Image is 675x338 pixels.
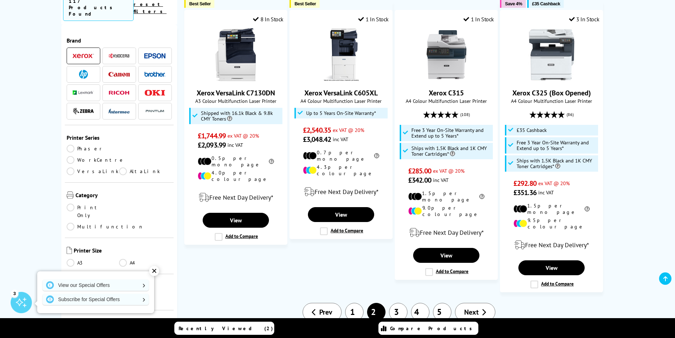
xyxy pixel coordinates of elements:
[198,140,226,150] span: £2,093.99
[378,322,478,335] a: Compare Products
[67,247,72,254] img: Printer Size
[532,1,560,6] span: £35 Cashback
[308,207,374,222] a: View
[11,289,18,297] div: 3
[517,127,547,133] span: £35 Cashback
[174,322,274,335] a: Recently Viewed (2)
[73,107,94,116] a: Zebra
[73,88,94,97] a: Lexmark
[538,180,570,187] span: ex VAT @ 20%
[569,16,600,23] div: 3 In Stock
[134,1,167,15] a: reset filters
[303,303,342,321] a: Prev
[67,167,119,175] a: VersaLink
[408,176,431,185] span: £342.00
[198,155,274,168] li: 0.5p per mono page
[411,127,491,139] span: Free 3 Year On-Site Warranty and Extend up to 5 Years*
[197,88,275,98] a: Xerox VersaLink C7130DN
[293,182,389,202] div: modal_delivery
[144,90,165,96] img: OKI
[188,188,283,207] div: modal_delivery
[408,205,484,217] li: 9.0p per colour page
[517,140,597,151] span: Free 3 Year On-Site Warranty and Extend up to 5 Years*
[463,16,494,23] div: 1 In Stock
[525,28,578,81] img: Xerox C325 (Box Opened)
[319,307,332,317] span: Prev
[144,70,165,79] a: Brother
[227,132,259,139] span: ex VAT @ 20%
[513,179,536,188] span: £292.80
[408,166,431,176] span: £285.00
[74,247,172,255] span: Printer Size
[315,28,368,81] img: Xerox VersaLink C605XL
[517,158,597,169] span: Ships with 1.5K Black and 1K CMY Toner Cartridges*
[189,1,211,6] span: Best Seller
[408,190,484,203] li: 1.5p per mono page
[320,227,363,235] label: Add to Compare
[505,1,522,6] span: Save 4%
[303,135,331,144] span: £3,048.42
[67,156,125,164] a: WorkCentre
[518,260,584,275] a: View
[425,268,468,276] label: Add to Compare
[513,203,590,215] li: 1.5p per mono page
[504,235,599,255] div: modal_delivery
[73,70,94,79] a: HP
[203,213,269,228] a: View
[201,110,281,122] span: Shipped with 16.1k Black & 9.8k CMY Toners
[209,28,263,81] img: Xerox VersaLink C7130DN
[303,149,379,162] li: 0.7p per mono page
[198,131,226,140] span: £1,744.99
[119,167,172,175] a: AltaLink
[333,136,348,143] span: inc VAT
[390,325,476,332] span: Compare Products
[464,307,479,317] span: Next
[525,76,578,83] a: Xerox C325 (Box Opened)
[198,170,274,182] li: 4.0p per colour page
[389,303,407,321] a: 3
[108,53,130,59] img: Kyocera
[513,217,590,230] li: 9.5p per colour page
[513,188,536,197] span: £351.36
[504,98,599,104] span: A4 Colour Multifunction Laser Printer
[530,281,574,288] label: Add to Compare
[399,98,494,104] span: A4 Colour Multifunction Laser Printer
[108,70,130,79] a: Canon
[215,233,258,241] label: Add to Compare
[306,110,376,116] span: Up to 5 Years On-Site Warranty*
[67,192,74,199] img: Category
[73,90,94,95] img: Lexmark
[253,16,283,23] div: 8 In Stock
[227,142,243,148] span: inc VAT
[411,303,429,321] a: 4
[108,51,130,60] a: Kyocera
[119,259,172,267] a: A4
[43,279,149,291] a: View our Special Offers
[144,51,165,60] a: Epson
[455,303,495,321] a: Next
[73,107,94,115] img: Zebra
[144,72,165,77] img: Brother
[67,259,119,267] a: A3
[399,223,494,243] div: modal_delivery
[179,325,273,332] span: Recently Viewed (2)
[73,54,94,59] img: Xerox
[512,88,591,98] a: Xerox C325 (Box Opened)
[79,70,88,79] img: HP
[460,108,470,121] span: (108)
[144,107,165,116] a: Pantum
[433,177,449,183] span: inc VAT
[75,192,172,200] span: Category
[345,303,364,321] a: 1
[293,98,389,104] span: A4 Colour Multifunction Laser Printer
[108,88,130,97] a: Ricoh
[67,204,119,219] a: Print Only
[209,76,263,83] a: Xerox VersaLink C7130DN
[567,108,574,121] span: (86)
[303,164,379,177] li: 4.3p per colour page
[433,303,451,321] a: 5
[73,51,94,60] a: Xerox
[538,189,554,196] span: inc VAT
[358,16,389,23] div: 1 In Stock
[429,88,464,98] a: Xerox C315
